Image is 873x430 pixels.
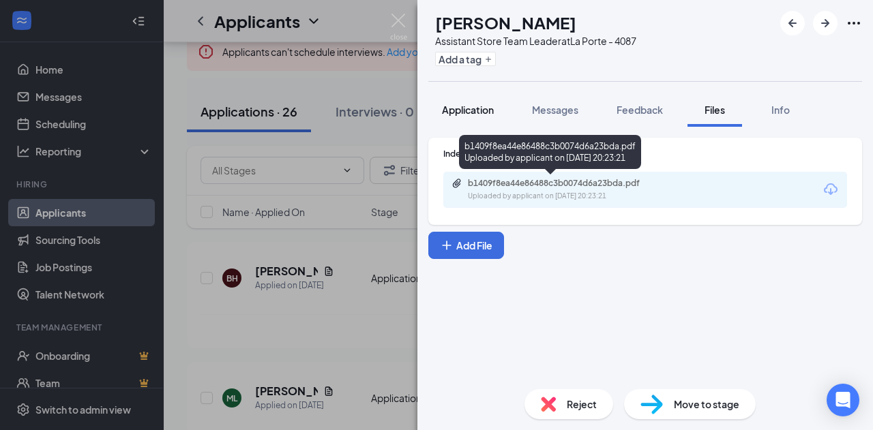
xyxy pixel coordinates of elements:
button: ArrowRight [813,11,838,35]
svg: ArrowRight [817,15,833,31]
button: ArrowLeftNew [780,11,805,35]
h1: [PERSON_NAME] [435,11,576,34]
span: Info [771,104,790,116]
span: Files [705,104,725,116]
svg: Download [823,181,839,198]
div: b1409f8ea44e86488c3b0074d6a23bda.pdf [468,178,659,189]
div: Open Intercom Messenger [827,384,859,416]
span: Application [442,104,494,116]
button: Add FilePlus [428,232,504,259]
button: PlusAdd a tag [435,52,496,66]
span: Move to stage [674,397,739,412]
span: Reject [567,397,597,412]
div: b1409f8ea44e86488c3b0074d6a23bda.pdf Uploaded by applicant on [DATE] 20:23:21 [459,135,641,169]
svg: ArrowLeftNew [784,15,801,31]
svg: Plus [484,55,492,63]
svg: Plus [440,239,454,252]
svg: Ellipses [846,15,862,31]
span: Feedback [617,104,663,116]
div: Assistant Store Team Leader at La Porte - 4087 [435,34,636,48]
svg: Paperclip [452,178,462,189]
a: Paperclipb1409f8ea44e86488c3b0074d6a23bda.pdfUploaded by applicant on [DATE] 20:23:21 [452,178,672,202]
span: Messages [532,104,578,116]
div: Uploaded by applicant on [DATE] 20:23:21 [468,191,672,202]
div: Indeed Resume [443,148,847,159]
